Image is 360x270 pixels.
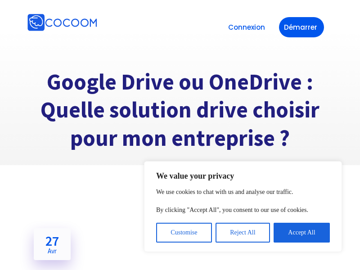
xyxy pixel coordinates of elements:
span: Avr [45,247,59,254]
button: Reject All [216,223,270,243]
a: 27Avr [34,228,71,260]
h2: 27 [45,234,59,254]
a: Démarrer [279,17,324,37]
h1: Google Drive ou OneDrive : Quelle solution drive choisir pour mon entreprise ? [25,68,335,153]
img: Cocoom [27,13,97,31]
a: Connexion [223,17,270,37]
img: Cocoom [99,22,100,23]
button: Customise [156,223,212,243]
p: We use cookies to chat with us and analyse our traffic. [156,187,330,198]
button: Toggle navigation [164,17,175,37]
p: By clicking "Accept All", you consent to our use of cookies. [156,205,330,216]
p: We value your privacy [156,171,330,181]
button: Accept All [274,223,330,243]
